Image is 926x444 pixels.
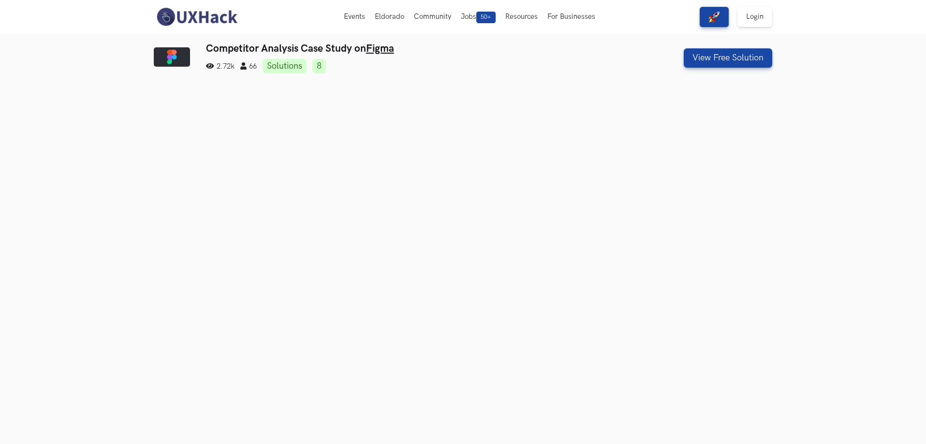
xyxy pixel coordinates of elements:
[366,43,394,55] a: Figma
[154,7,240,27] img: UXHack-logo.png
[684,48,772,68] button: View Free Solution
[154,47,190,67] img: Figma logo
[708,11,720,23] img: rocket
[206,43,616,55] h3: Competitor Analysis Case Study on
[737,7,772,27] a: Login
[206,62,235,71] span: 2.72k
[263,59,307,73] a: Solutions
[476,12,496,23] span: 50+
[240,62,257,71] span: 66
[312,59,326,73] a: 8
